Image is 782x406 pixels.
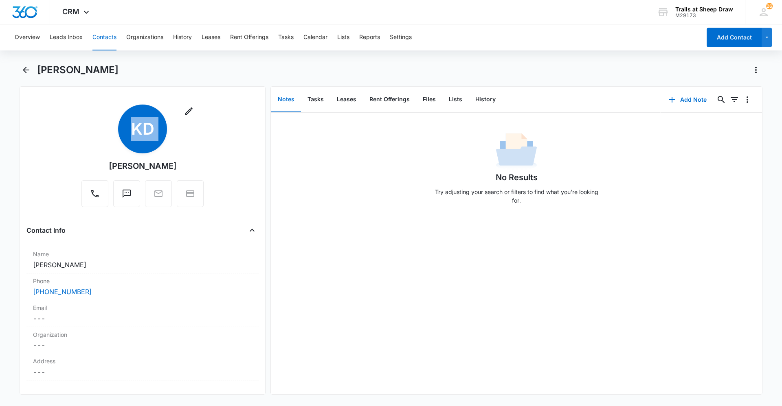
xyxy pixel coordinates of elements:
button: Search... [715,93,728,106]
button: Leases [202,24,220,50]
div: Phone[PHONE_NUMBER] [26,273,259,300]
button: Overview [15,24,40,50]
div: notifications count [766,3,773,9]
div: account name [675,6,733,13]
h4: Contact Info [26,225,66,235]
div: account id [675,13,733,18]
span: 26 [766,3,773,9]
button: Overflow Menu [741,93,754,106]
button: Back [20,63,32,76]
div: Email--- [26,300,259,327]
h1: No Results [496,171,538,183]
button: Text [113,180,140,207]
label: Organization [33,330,252,339]
label: Phone [33,277,252,285]
a: Text [113,193,140,200]
button: History [469,87,502,112]
a: [PHONE_NUMBER] [33,287,92,297]
dd: --- [33,341,252,350]
button: Add Contact [707,28,762,47]
dd: --- [33,367,252,377]
label: Address [33,357,252,365]
button: Filters [728,93,741,106]
button: Tasks [278,24,294,50]
div: [PERSON_NAME] [109,160,177,172]
button: Organizations [126,24,163,50]
button: Add Note [661,90,715,109]
button: Close [246,224,259,237]
button: Files [416,87,442,112]
button: Contacts [92,24,116,50]
button: Rent Offerings [230,24,268,50]
button: Actions [749,63,762,76]
dd: --- [33,314,252,323]
button: Notes [271,87,301,112]
button: Leases [330,87,363,112]
div: Organization--- [26,327,259,354]
p: Try adjusting your search or filters to find what you’re looking for. [431,188,602,205]
button: Calendar [303,24,327,50]
h1: [PERSON_NAME] [37,64,119,76]
button: History [173,24,192,50]
a: Call [81,193,108,200]
button: Lists [337,24,349,50]
button: Rent Offerings [363,87,416,112]
div: Name[PERSON_NAME] [26,247,259,273]
div: Address--- [26,354,259,380]
dd: [PERSON_NAME] [33,260,252,270]
button: Leads Inbox [50,24,83,50]
button: Lists [442,87,469,112]
img: No Data [496,131,537,171]
button: Settings [390,24,412,50]
span: KD [118,105,167,153]
label: Email [33,303,252,312]
button: Call [81,180,108,207]
button: Reports [359,24,380,50]
label: Name [33,250,252,258]
button: Tasks [301,87,330,112]
span: CRM [62,7,79,16]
